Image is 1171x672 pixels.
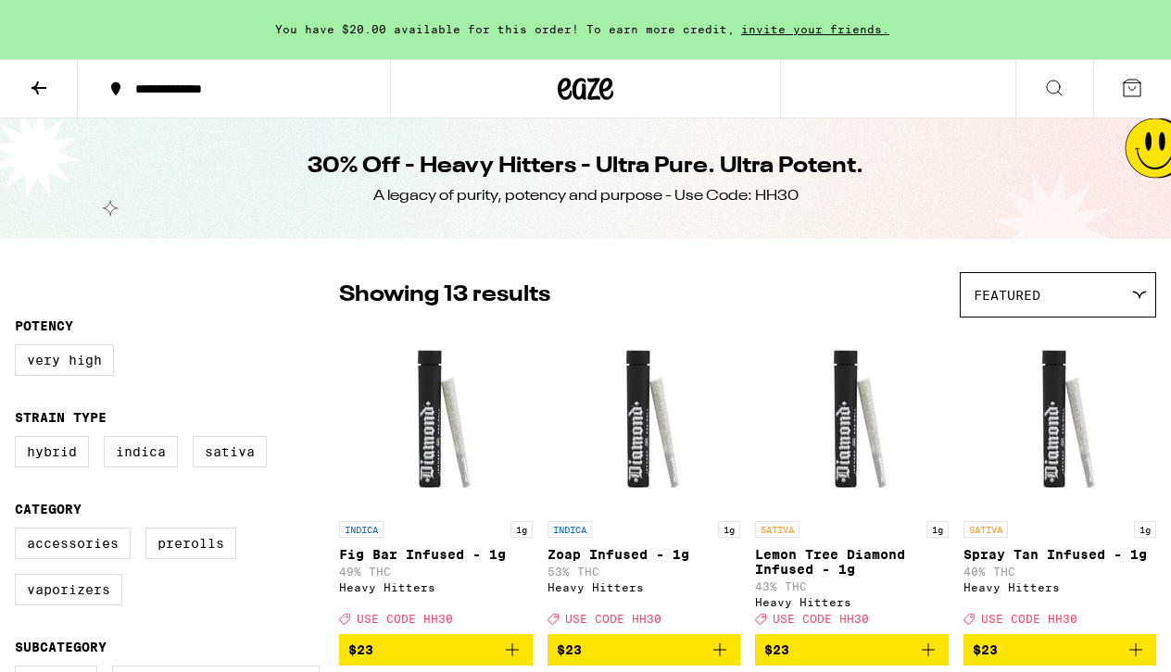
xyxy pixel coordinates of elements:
p: SATIVA [963,521,1008,538]
span: $23 [764,642,789,657]
p: 1g [926,521,949,538]
button: Add to bag [963,634,1157,666]
a: Open page for Spray Tan Infused - 1g from Heavy Hitters [963,327,1157,634]
p: 43% THC [755,580,949,592]
span: You have $20.00 available for this order! To earn more credit, [275,23,735,35]
div: Heavy Hitters [548,581,741,593]
h1: 30% Off - Heavy Hitters - Ultra Pure. Ultra Potent. [308,151,863,182]
img: Heavy Hitters - Spray Tan Infused - 1g [967,327,1152,512]
img: Heavy Hitters - Fig Bar Infused - 1g [343,327,528,512]
span: USE CODE HH30 [773,613,869,625]
img: Heavy Hitters - Lemon Tree Diamond Infused - 1g [759,327,944,512]
p: Spray Tan Infused - 1g [963,547,1157,562]
label: Indica [104,436,178,467]
p: 1g [510,521,533,538]
div: Heavy Hitters [755,596,949,608]
legend: Potency [15,318,73,333]
p: INDICA [548,521,592,538]
label: Hybrid [15,436,89,467]
span: Featured [974,288,1040,303]
a: Open page for Fig Bar Infused - 1g from Heavy Hitters [339,327,533,634]
div: Heavy Hitters [339,581,533,593]
p: 40% THC [963,566,1157,578]
a: Open page for Zoap Infused - 1g from Heavy Hitters [548,327,741,634]
a: Open page for Lemon Tree Diamond Infused - 1g from Heavy Hitters [755,327,949,634]
legend: Category [15,502,82,516]
span: USE CODE HH30 [565,613,661,625]
p: Zoap Infused - 1g [548,547,741,562]
legend: Strain Type [15,410,107,425]
p: SATIVA [755,521,800,538]
div: A legacy of purity, potency and purpose - Use Code: HH30 [373,186,799,206]
div: Heavy Hitters [963,581,1157,593]
button: Add to bag [755,634,949,666]
span: USE CODE HH30 [981,613,1077,625]
span: $23 [973,642,998,657]
p: Lemon Tree Diamond Infused - 1g [755,547,949,577]
label: Prerolls [145,528,236,559]
button: Add to bag [548,634,741,666]
label: Very High [15,344,114,376]
label: Sativa [193,436,267,467]
span: USE CODE HH30 [357,613,453,625]
p: 49% THC [339,566,533,578]
legend: Subcategory [15,640,107,654]
p: INDICA [339,521,384,538]
img: Heavy Hitters - Zoap Infused - 1g [551,327,737,512]
p: 1g [1134,521,1156,538]
p: Fig Bar Infused - 1g [339,547,533,562]
button: Add to bag [339,634,533,666]
p: 53% THC [548,566,741,578]
span: $23 [557,642,582,657]
p: Showing 13 results [339,280,550,311]
label: Accessories [15,528,131,559]
p: 1g [718,521,740,538]
span: $23 [348,642,373,657]
span: invite your friends. [735,23,896,35]
label: Vaporizers [15,574,122,605]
